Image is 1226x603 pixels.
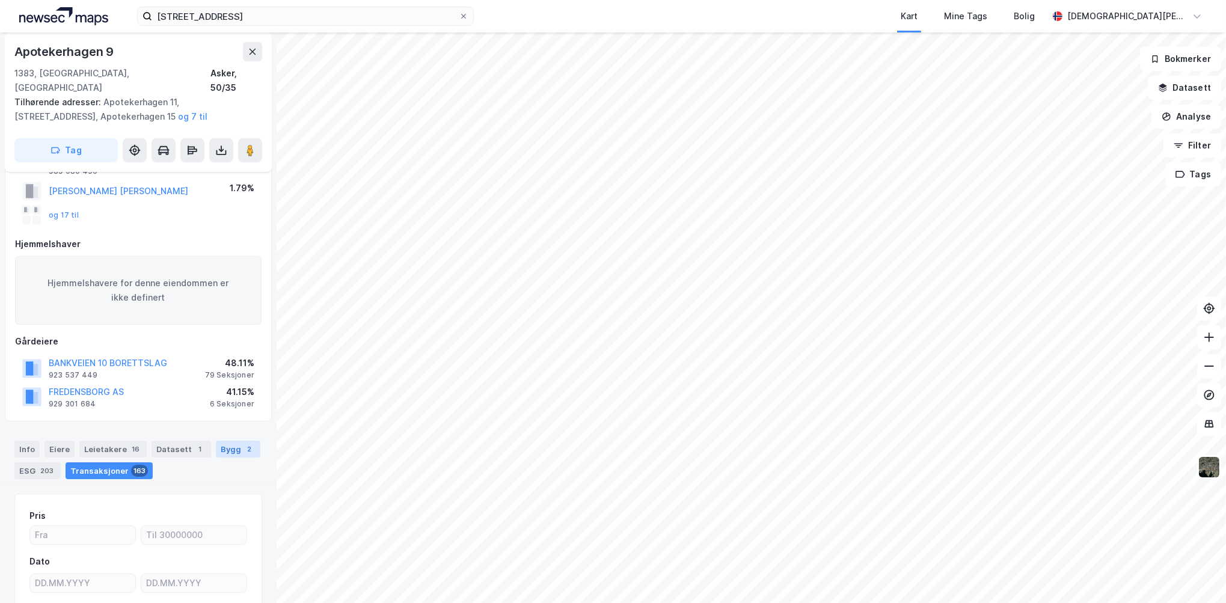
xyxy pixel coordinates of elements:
div: Asker, 50/35 [210,66,262,95]
div: Apotekerhagen 9 [14,42,116,61]
button: Datasett [1148,76,1221,100]
div: 203 [38,465,56,477]
div: 48.11% [205,356,254,370]
div: 6 Seksjoner [210,399,254,409]
div: 1383, [GEOGRAPHIC_DATA], [GEOGRAPHIC_DATA] [14,66,210,95]
div: 929 301 684 [49,399,96,409]
div: Dato [29,554,50,569]
button: Filter [1163,133,1221,158]
div: 41.15% [210,385,254,399]
div: Eiere [44,441,75,458]
input: DD.MM.YYYY [141,574,247,592]
div: ESG [14,462,61,479]
input: Søk på adresse, matrikkel, gårdeiere, leietakere eller personer [152,7,459,25]
div: Bolig [1014,9,1035,23]
div: 1 [194,443,206,455]
div: Mine Tags [944,9,987,23]
div: Info [14,441,40,458]
div: Leietakere [79,441,147,458]
button: Tag [14,138,118,162]
input: Til 30000000 [141,526,247,544]
iframe: Chat Widget [1166,545,1226,603]
div: 923 537 449 [49,370,97,380]
button: Analyse [1151,105,1221,129]
input: Fra [30,526,135,544]
button: Bokmerker [1140,47,1221,71]
div: 16 [129,443,142,455]
div: 79 Seksjoner [205,370,254,380]
button: Tags [1165,162,1221,186]
span: Tilhørende adresser: [14,97,103,107]
div: Transaksjoner [66,462,153,479]
img: 9k= [1198,456,1221,479]
div: 2 [244,443,256,455]
div: Bygg [216,441,260,458]
div: Hjemmelshaver [15,237,262,251]
div: Pris [29,509,46,523]
div: Apotekerhagen 11, [STREET_ADDRESS], Apotekerhagen 15 [14,95,253,124]
input: DD.MM.YYYY [30,574,135,592]
div: Datasett [152,441,211,458]
div: Kart [901,9,918,23]
img: logo.a4113a55bc3d86da70a041830d287a7e.svg [19,7,108,25]
div: [DEMOGRAPHIC_DATA][PERSON_NAME] [1067,9,1188,23]
div: Gårdeiere [15,334,262,349]
div: 163 [131,465,148,477]
div: Hjemmelshavere for denne eiendommen er ikke definert [15,256,262,325]
div: 1.79% [230,181,254,195]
